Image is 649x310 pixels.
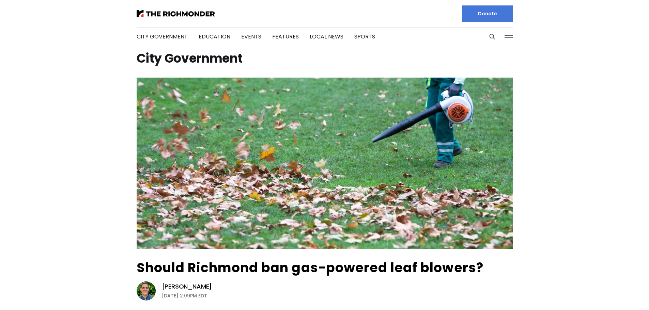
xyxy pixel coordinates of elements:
[137,53,513,64] h1: City Government
[137,281,156,300] img: Graham Moomaw
[487,32,497,42] button: Search this site
[162,292,207,300] time: [DATE] 2:09PM EDT
[137,10,215,17] img: The Richmonder
[241,33,261,40] a: Events
[137,33,188,40] a: City Government
[137,259,483,277] a: Should Richmond ban gas-powered leaf blowers?
[272,33,299,40] a: Features
[199,33,230,40] a: Education
[310,33,343,40] a: Local News
[462,5,513,22] a: Donate
[162,282,212,291] a: [PERSON_NAME]
[354,33,375,40] a: Sports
